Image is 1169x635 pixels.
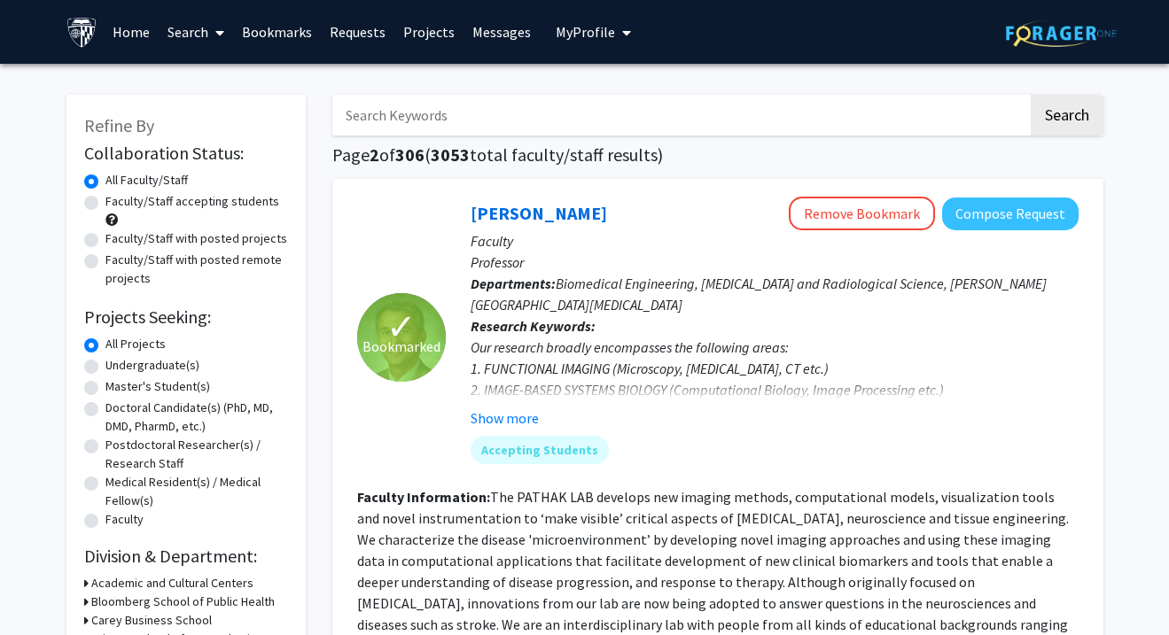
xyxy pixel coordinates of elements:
h2: Collaboration Status: [84,143,288,164]
input: Search Keywords [332,95,1028,136]
a: Messages [464,1,540,63]
button: Search [1031,95,1103,136]
h1: Page of ( total faculty/staff results) [332,144,1103,166]
h2: Projects Seeking: [84,306,288,328]
p: Faculty [471,230,1079,252]
span: 3053 [431,143,470,166]
div: Our research broadly encompasses the following areas: 1. FUNCTIONAL IMAGING (Microscopy, [MEDICAL... [471,337,1079,443]
a: Home [104,1,159,63]
span: Biomedical Engineering, [MEDICAL_DATA] and Radiological Science, [PERSON_NAME][GEOGRAPHIC_DATA][M... [471,275,1047,314]
span: Refine By [84,114,154,136]
span: 2 [370,143,379,166]
label: All Projects [105,335,166,353]
button: Remove Bookmark [789,197,935,230]
p: Professor [471,252,1079,273]
b: Departments: [471,275,556,292]
span: My Profile [556,23,615,41]
a: Search [159,1,233,63]
span: Bookmarked [362,336,440,357]
h3: Carey Business School [91,611,212,630]
span: 306 [395,143,425,166]
label: Master's Student(s) [105,377,210,396]
mat-chip: Accepting Students [471,436,609,464]
label: Doctoral Candidate(s) (PhD, MD, DMD, PharmD, etc.) [105,399,288,436]
label: Faculty/Staff with posted remote projects [105,251,288,288]
label: Undergraduate(s) [105,356,199,375]
button: Show more [471,407,539,429]
label: All Faculty/Staff [105,171,188,190]
span: ✓ [386,318,417,336]
a: [PERSON_NAME] [471,202,607,224]
h3: Bloomberg School of Public Health [91,592,275,611]
label: Faculty/Staff with posted projects [105,229,287,248]
label: Medical Resident(s) / Medical Fellow(s) [105,473,288,510]
h3: Academic and Cultural Centers [91,574,253,592]
button: Compose Request to Arvind Pathak [942,197,1079,230]
b: Research Keywords: [471,317,596,335]
a: Projects [394,1,464,63]
img: ForagerOne Logo [1006,19,1117,47]
label: Postdoctoral Researcher(s) / Research Staff [105,436,288,473]
img: Johns Hopkins University Logo [66,17,97,48]
a: Requests [321,1,394,63]
a: Bookmarks [233,1,321,63]
h2: Division & Department: [84,546,288,567]
b: Faculty Information: [357,488,490,506]
label: Faculty [105,510,144,529]
label: Faculty/Staff accepting students [105,192,279,211]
